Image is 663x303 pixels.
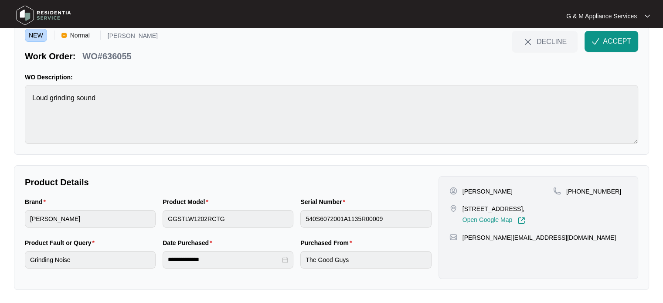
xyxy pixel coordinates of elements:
[108,33,158,42] p: [PERSON_NAME]
[163,238,215,247] label: Date Purchased
[300,251,431,269] input: Purchased From
[517,217,525,225] img: Link-External
[300,210,431,228] input: Serial Number
[449,204,457,212] img: map-pin
[566,187,621,196] p: [PHONE_NUMBER]
[462,204,525,213] p: [STREET_ADDRESS],
[645,14,650,18] img: dropdown arrow
[163,210,293,228] input: Product Model
[82,50,131,62] p: WO#636055
[537,37,567,46] span: DECLINE
[462,187,513,196] p: [PERSON_NAME]
[462,217,525,225] a: Open Google Map
[25,176,432,188] p: Product Details
[25,85,638,144] textarea: Loud grinding sound
[13,2,74,28] img: residentia service logo
[61,33,67,38] img: Vercel Logo
[523,37,533,47] img: close-Icon
[168,255,280,264] input: Date Purchased
[449,187,457,195] img: user-pin
[512,31,578,52] button: close-IconDECLINE
[553,187,561,195] img: map-pin
[25,29,47,42] span: NEW
[25,73,638,82] p: WO Description:
[300,197,348,206] label: Serial Number
[603,36,631,47] span: ACCEPT
[25,210,156,228] input: Brand
[592,37,599,45] img: check-Icon
[449,233,457,241] img: map-pin
[585,31,638,52] button: check-IconACCEPT
[25,197,49,206] label: Brand
[566,12,637,20] p: G & M Appliance Services
[25,251,156,269] input: Product Fault or Query
[25,50,75,62] p: Work Order:
[163,197,212,206] label: Product Model
[25,238,98,247] label: Product Fault or Query
[67,29,93,42] span: Normal
[462,233,616,242] p: [PERSON_NAME][EMAIL_ADDRESS][DOMAIN_NAME]
[300,238,355,247] label: Purchased From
